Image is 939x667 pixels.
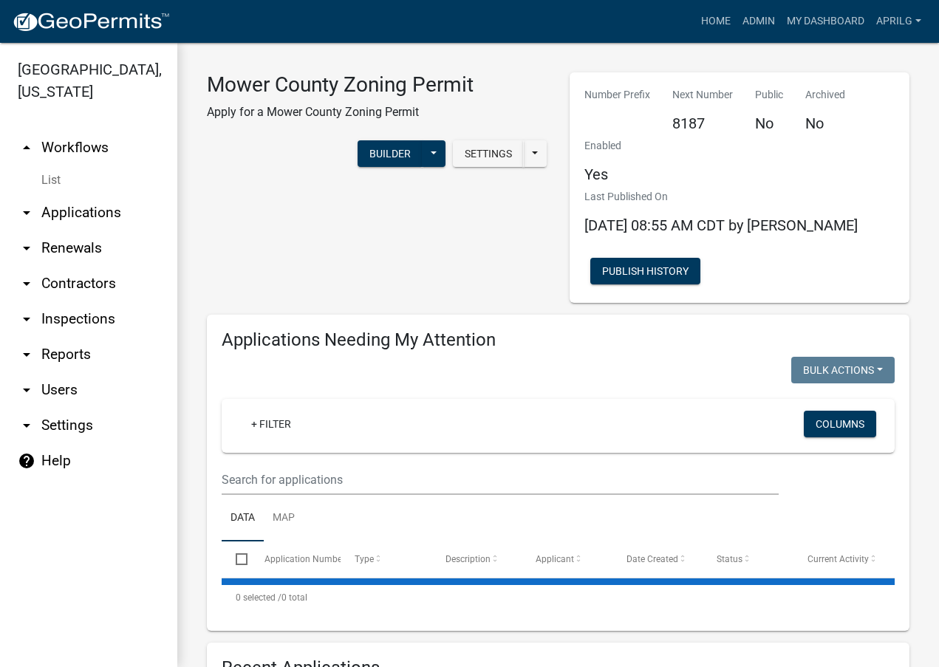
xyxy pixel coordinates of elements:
[222,465,779,495] input: Search for applications
[584,138,621,154] p: Enabled
[222,329,895,351] h4: Applications Needing My Attention
[250,541,341,577] datatable-header-cell: Application Number
[536,554,574,564] span: Applicant
[805,114,845,132] h5: No
[584,165,621,183] h5: Yes
[584,87,650,103] p: Number Prefix
[264,554,345,564] span: Application Number
[695,7,737,35] a: Home
[453,140,524,167] button: Settings
[18,275,35,293] i: arrow_drop_down
[236,592,281,603] span: 0 selected /
[18,346,35,363] i: arrow_drop_down
[522,541,612,577] datatable-header-cell: Applicant
[341,541,431,577] datatable-header-cell: Type
[703,541,793,577] datatable-header-cell: Status
[612,541,703,577] datatable-header-cell: Date Created
[804,411,876,437] button: Columns
[755,114,783,132] h5: No
[672,114,733,132] h5: 8187
[755,87,783,103] p: Public
[626,554,678,564] span: Date Created
[239,411,303,437] a: + Filter
[222,541,250,577] datatable-header-cell: Select
[584,189,858,205] p: Last Published On
[18,204,35,222] i: arrow_drop_down
[672,87,733,103] p: Next Number
[431,541,522,577] datatable-header-cell: Description
[207,103,474,121] p: Apply for a Mower County Zoning Permit
[717,554,742,564] span: Status
[355,554,374,564] span: Type
[222,579,895,616] div: 0 total
[737,7,781,35] a: Admin
[781,7,870,35] a: My Dashboard
[791,357,895,383] button: Bulk Actions
[18,139,35,157] i: arrow_drop_up
[805,87,845,103] p: Archived
[18,381,35,399] i: arrow_drop_down
[590,258,700,284] button: Publish History
[18,417,35,434] i: arrow_drop_down
[18,452,35,470] i: help
[445,554,491,564] span: Description
[222,495,264,542] a: Data
[18,310,35,328] i: arrow_drop_down
[807,554,869,564] span: Current Activity
[793,541,884,577] datatable-header-cell: Current Activity
[590,267,700,278] wm-modal-confirm: Workflow Publish History
[358,140,423,167] button: Builder
[207,72,474,98] h3: Mower County Zoning Permit
[264,495,304,542] a: Map
[584,216,858,234] span: [DATE] 08:55 AM CDT by [PERSON_NAME]
[870,7,927,35] a: aprilg
[18,239,35,257] i: arrow_drop_down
